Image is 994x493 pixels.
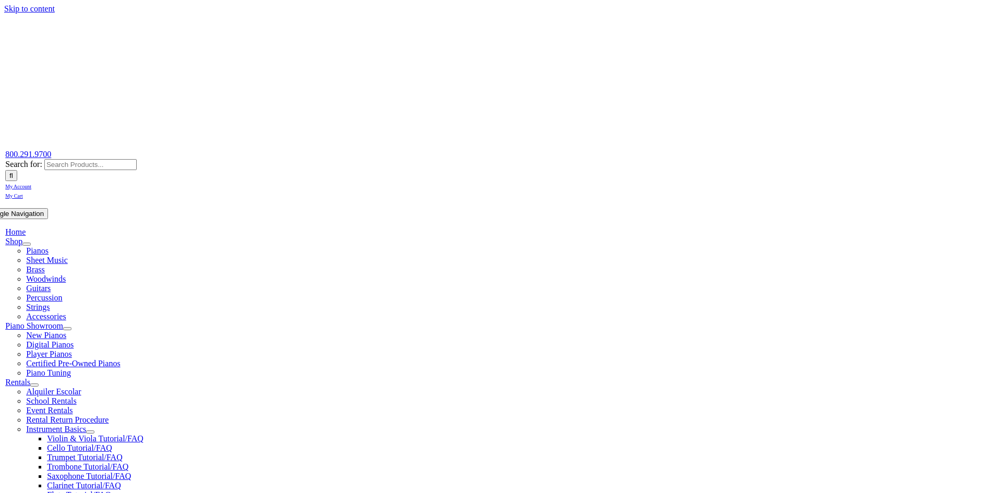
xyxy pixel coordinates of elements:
[26,359,120,368] a: Certified Pre-Owned Pianos
[5,378,30,387] a: Rentals
[22,243,31,246] button: Open submenu of Shop
[26,425,86,434] a: Instrument Basics
[26,331,66,340] a: New Pianos
[5,181,31,190] a: My Account
[26,415,109,424] a: Rental Return Procedure
[30,383,39,387] button: Open submenu of Rentals
[5,190,23,199] a: My Cart
[5,237,22,246] a: Shop
[47,481,121,490] a: Clarinet Tutorial/FAQ
[26,246,49,255] a: Pianos
[26,406,73,415] a: Event Rentals
[5,227,26,236] a: Home
[47,453,122,462] a: Trumpet Tutorial/FAQ
[5,184,31,189] span: My Account
[86,430,94,434] button: Open submenu of Instrument Basics
[63,327,71,330] button: Open submenu of Piano Showroom
[26,396,76,405] a: School Rentals
[26,387,81,396] a: Alquiler Escolar
[5,150,51,159] a: 800.291.9700
[26,312,66,321] a: Accessories
[5,321,63,330] a: Piano Showroom
[47,434,143,443] a: Violin & Viola Tutorial/FAQ
[47,472,131,480] a: Saxophone Tutorial/FAQ
[5,170,17,181] input: Search
[26,368,71,377] a: Piano Tuning
[26,265,45,274] a: Brass
[26,293,62,302] a: Percussion
[26,284,51,293] a: Guitars
[26,274,66,283] a: Woodwinds
[47,462,128,471] a: Trombone Tutorial/FAQ
[5,160,42,169] span: Search for:
[44,159,137,170] input: Search Products...
[26,340,74,349] a: Digital Pianos
[26,350,72,358] a: Player Pianos
[5,193,23,199] span: My Cart
[26,303,50,311] a: Strings
[4,4,55,13] a: Skip to content
[26,256,68,264] a: Sheet Music
[47,443,112,452] a: Cello Tutorial/FAQ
